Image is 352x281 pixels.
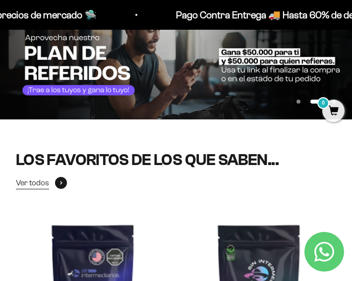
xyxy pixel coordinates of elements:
[16,176,49,189] span: Ver todos
[16,151,279,169] split-lines: LOS FAVORITOS DE LOS QUE SABEN...
[317,97,329,109] mark: 0
[322,106,345,117] a: 0
[16,176,67,189] a: Ver todos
